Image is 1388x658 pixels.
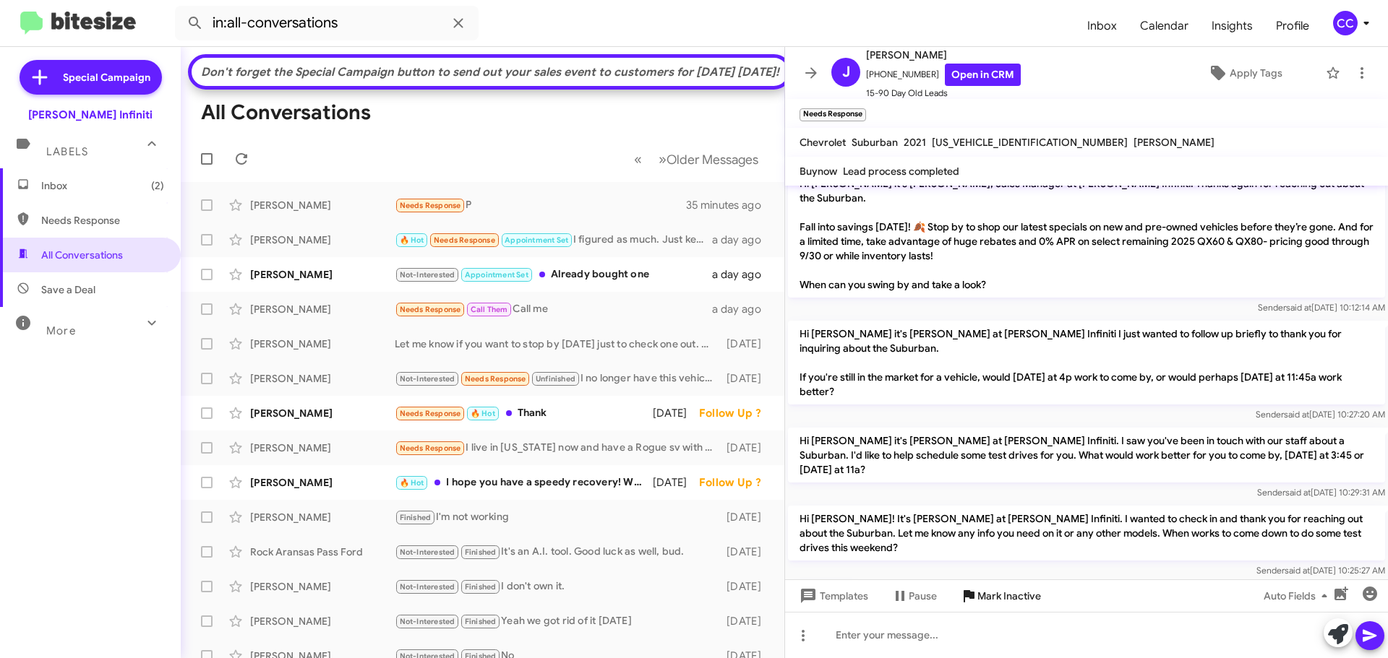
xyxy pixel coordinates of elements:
[395,337,719,351] div: Let me know if you want to stop by [DATE] just to check one out. Have a good evening!
[465,270,528,280] span: Appointment Set
[250,302,395,316] div: [PERSON_NAME]
[1286,302,1311,313] span: said at
[797,583,868,609] span: Templates
[1076,5,1128,47] a: Inbox
[699,475,773,490] div: Follow Up ?
[625,144,651,174] button: Previous
[1285,565,1310,576] span: said at
[800,108,866,121] small: Needs Response
[395,405,653,422] div: Thank
[395,579,719,595] div: I don't own it.
[20,60,162,95] a: Special Campaign
[1264,583,1333,609] span: Auto Fields
[1333,11,1358,35] div: CC
[395,613,719,630] div: Yeah we got rid of it [DATE]
[465,374,526,384] span: Needs Response
[250,233,395,247] div: [PERSON_NAME]
[400,235,424,245] span: 🔥 Hot
[800,165,837,178] span: Buynow
[199,65,781,79] div: Don't forget the Special Campaign button to send out your sales event to customers for [DATE] [DA...
[719,545,773,559] div: [DATE]
[41,213,164,228] span: Needs Response
[712,302,773,316] div: a day ago
[250,510,395,524] div: [PERSON_NAME]
[400,617,455,626] span: Not-Interested
[909,583,937,609] span: Pause
[505,235,568,245] span: Appointment Set
[250,198,395,212] div: [PERSON_NAME]
[28,108,153,122] div: [PERSON_NAME] Infiniti
[866,46,1021,64] span: [PERSON_NAME]
[395,544,719,560] div: It's an A.I. tool. Good luck as well, bud.
[151,178,164,193] span: (2)
[395,475,653,491] div: I hope you have a speedy recovery! We can help you with the process over the phone or arrange a v...
[46,145,88,158] span: Labels
[400,513,432,522] span: Finished
[1258,302,1385,313] span: Sender [DATE] 10:12:14 AM
[932,136,1128,149] span: [US_VEHICLE_IDENTIFICATION_NUMBER]
[41,282,95,297] span: Save a Deal
[175,6,479,40] input: Search
[1200,5,1264,47] span: Insights
[904,136,926,149] span: 2021
[400,374,455,384] span: Not-Interested
[465,547,497,557] span: Finished
[719,510,773,524] div: [DATE]
[434,235,495,245] span: Needs Response
[1264,5,1321,47] a: Profile
[712,233,773,247] div: a day ago
[719,614,773,628] div: [DATE]
[201,101,371,124] h1: All Conversations
[63,70,150,85] span: Special Campaign
[653,406,699,420] div: [DATE]
[465,582,497,592] span: Finished
[866,86,1021,100] span: 15-90 Day Old Leads
[1230,60,1282,86] span: Apply Tags
[400,201,461,210] span: Needs Response
[1128,5,1200,47] a: Calendar
[667,152,758,168] span: Older Messages
[395,509,719,526] div: I'm not working
[626,144,767,174] nav: Page navigation example
[250,406,395,420] div: [PERSON_NAME]
[250,337,395,351] div: [PERSON_NAME]
[719,579,773,594] div: [DATE]
[880,583,948,609] button: Pause
[536,374,575,384] span: Unfinished
[1257,487,1385,498] span: Sender [DATE] 10:29:31 AM
[719,337,773,351] div: [DATE]
[395,371,719,387] div: I no longer have this vehicle.
[977,583,1041,609] span: Mark Inactive
[250,545,395,559] div: Rock Aransas Pass Ford
[788,321,1385,404] p: Hi [PERSON_NAME] it's [PERSON_NAME] at [PERSON_NAME] Infiniti I just wanted to follow up briefly ...
[250,441,395,455] div: [PERSON_NAME]
[852,136,898,149] span: Suburban
[41,248,123,262] span: All Conversations
[719,371,773,386] div: [DATE]
[400,409,461,418] span: Needs Response
[653,475,699,490] div: [DATE]
[800,136,846,149] span: Chevrolet
[250,371,395,386] div: [PERSON_NAME]
[1284,409,1309,420] span: said at
[659,150,667,168] span: »
[250,267,395,282] div: [PERSON_NAME]
[400,305,461,314] span: Needs Response
[1321,11,1372,35] button: CC
[400,443,461,453] span: Needs Response
[400,270,455,280] span: Not-Interested
[788,170,1385,298] p: Hi [PERSON_NAME] it's [PERSON_NAME], Sales Manager at [PERSON_NAME] Infiniti. Thanks again for re...
[1170,60,1319,86] button: Apply Tags
[785,583,880,609] button: Templates
[250,614,395,628] div: [PERSON_NAME]
[634,150,642,168] span: «
[395,440,719,456] div: I live in [US_STATE] now and have a Rogue sv with 40, 000 miles,2023. I don't think we could both...
[46,324,76,337] span: More
[395,267,712,283] div: Already bought one
[948,583,1053,609] button: Mark Inactive
[395,197,686,214] div: P
[471,409,495,418] span: 🔥 Hot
